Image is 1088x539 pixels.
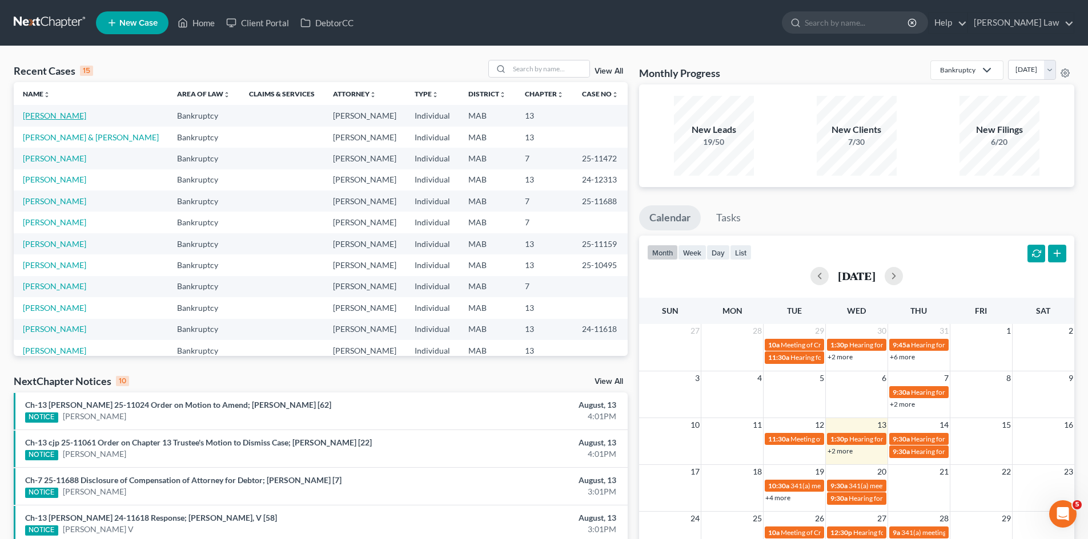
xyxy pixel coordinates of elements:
div: 4:01PM [427,448,616,460]
div: New Leads [674,123,754,136]
span: 13 [876,418,888,432]
td: [PERSON_NAME] [324,233,406,254]
span: 341(a) meeting for [PERSON_NAME] & [PERSON_NAME] [849,481,1019,490]
span: 30 [876,324,888,338]
span: 10a [768,341,780,349]
a: Case Nounfold_more [582,90,619,98]
a: [PERSON_NAME] [23,217,86,227]
a: View All [595,67,623,75]
a: Client Portal [220,13,295,33]
td: Bankruptcy [168,319,239,340]
a: Chapterunfold_more [525,90,564,98]
td: Individual [406,340,459,361]
div: August, 13 [427,512,616,524]
a: [PERSON_NAME] [23,260,86,270]
input: Search by name... [805,12,909,33]
span: 29 [1001,512,1012,525]
div: New Filings [959,123,1039,136]
span: 6 [881,371,888,385]
a: Tasks [706,205,751,230]
td: Bankruptcy [168,127,239,148]
div: NextChapter Notices [14,374,129,388]
div: August, 13 [427,475,616,486]
a: Area of Lawunfold_more [177,90,230,98]
span: 15 [1001,418,1012,432]
a: [PERSON_NAME] [23,303,86,313]
span: 1:30p [830,435,848,443]
td: 24-12313 [573,169,628,191]
td: 13 [516,105,573,126]
div: August, 13 [427,437,616,448]
td: 13 [516,340,573,361]
td: Bankruptcy [168,148,239,169]
a: [PERSON_NAME] [23,153,86,163]
a: [PERSON_NAME] & [PERSON_NAME] [23,132,159,142]
span: Hearing for [PERSON_NAME] & [PERSON_NAME] [911,435,1061,443]
a: [PERSON_NAME] [23,196,86,206]
th: Claims & Services [240,82,324,105]
a: +2 more [828,447,853,455]
div: August, 13 [427,399,616,411]
a: View All [595,378,623,386]
h3: Monthly Progress [639,66,720,80]
td: Individual [406,105,459,126]
span: 8 [1005,371,1012,385]
button: week [678,245,706,260]
td: MAB [459,212,515,233]
td: [PERSON_NAME] [324,148,406,169]
td: Individual [406,148,459,169]
td: 7 [516,148,573,169]
span: Hearing for [PERSON_NAME] [849,494,938,502]
span: 11:30a [768,435,789,443]
a: [PERSON_NAME] [23,175,86,184]
span: 5 [1073,500,1082,509]
td: Individual [406,254,459,275]
td: 7 [516,276,573,297]
a: Ch-13 cjp 25-11061 Order on Chapter 13 Trustee's Motion to Dismiss Case; [PERSON_NAME] [22] [25,437,372,447]
td: 13 [516,297,573,318]
td: 25-11472 [573,148,628,169]
span: 22 [1001,465,1012,479]
span: 10a [768,528,780,537]
a: Calendar [639,205,701,230]
span: 10 [689,418,701,432]
td: 13 [516,127,573,148]
div: 10 [116,376,129,386]
td: Bankruptcy [168,105,239,126]
a: DebtorCC [295,13,359,33]
div: 4:01PM [427,411,616,422]
td: MAB [459,319,515,340]
td: Individual [406,297,459,318]
span: Sat [1036,306,1050,315]
td: Individual [406,233,459,254]
span: 28 [752,324,763,338]
a: Ch-13 [PERSON_NAME] 24-11618 Response; [PERSON_NAME], V [58] [25,513,277,522]
td: 25-10495 [573,254,628,275]
div: NOTICE [25,450,58,460]
a: [PERSON_NAME] [63,411,126,422]
td: Individual [406,212,459,233]
span: 9:30a [893,435,910,443]
td: [PERSON_NAME] [324,169,406,191]
a: [PERSON_NAME] [23,281,86,291]
td: MAB [459,127,515,148]
div: 19/50 [674,136,754,148]
div: 15 [80,66,93,76]
span: 9 [1067,371,1074,385]
td: [PERSON_NAME] [324,254,406,275]
span: Hearing for [PERSON_NAME] [911,388,1000,396]
div: 6/20 [959,136,1039,148]
button: day [706,245,730,260]
span: 21 [938,465,950,479]
span: 23 [1063,465,1074,479]
span: 4 [756,371,763,385]
span: Wed [847,306,866,315]
button: list [730,245,752,260]
span: Hearing for [PERSON_NAME] [849,341,938,349]
span: 27 [689,324,701,338]
td: MAB [459,191,515,212]
span: 11 [752,418,763,432]
td: MAB [459,254,515,275]
input: Search by name... [509,60,589,77]
a: [PERSON_NAME] [23,239,86,249]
